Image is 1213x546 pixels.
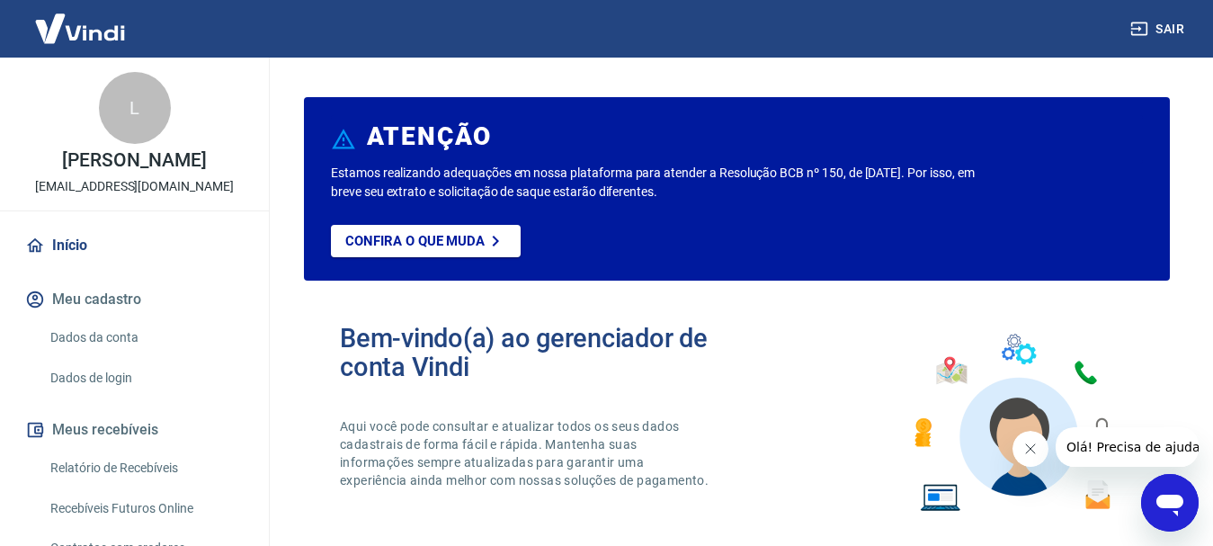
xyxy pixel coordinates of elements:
p: Confira o que muda [345,233,485,249]
p: [EMAIL_ADDRESS][DOMAIN_NAME] [35,177,234,196]
button: Meu cadastro [22,280,247,319]
iframe: Mensagem da empresa [1056,427,1199,467]
img: Vindi [22,1,138,56]
a: Confira o que muda [331,225,521,257]
p: [PERSON_NAME] [62,151,206,170]
img: Imagem de um avatar masculino com diversos icones exemplificando as funcionalidades do gerenciado... [898,324,1134,523]
div: L [99,72,171,144]
h2: Bem-vindo(a) ao gerenciador de conta Vindi [340,324,737,381]
a: Início [22,226,247,265]
p: Estamos realizando adequações em nossa plataforma para atender a Resolução BCB nº 150, de [DATE].... [331,164,980,201]
p: Aqui você pode consultar e atualizar todos os seus dados cadastrais de forma fácil e rápida. Mant... [340,417,712,489]
iframe: Botão para abrir a janela de mensagens [1141,474,1199,532]
button: Meus recebíveis [22,410,247,450]
button: Sair [1127,13,1191,46]
a: Dados da conta [43,319,247,356]
h6: ATENÇÃO [367,128,492,146]
iframe: Fechar mensagem [1012,431,1048,467]
span: Olá! Precisa de ajuda? [11,13,151,27]
a: Relatório de Recebíveis [43,450,247,487]
a: Recebíveis Futuros Online [43,490,247,527]
a: Dados de login [43,360,247,397]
